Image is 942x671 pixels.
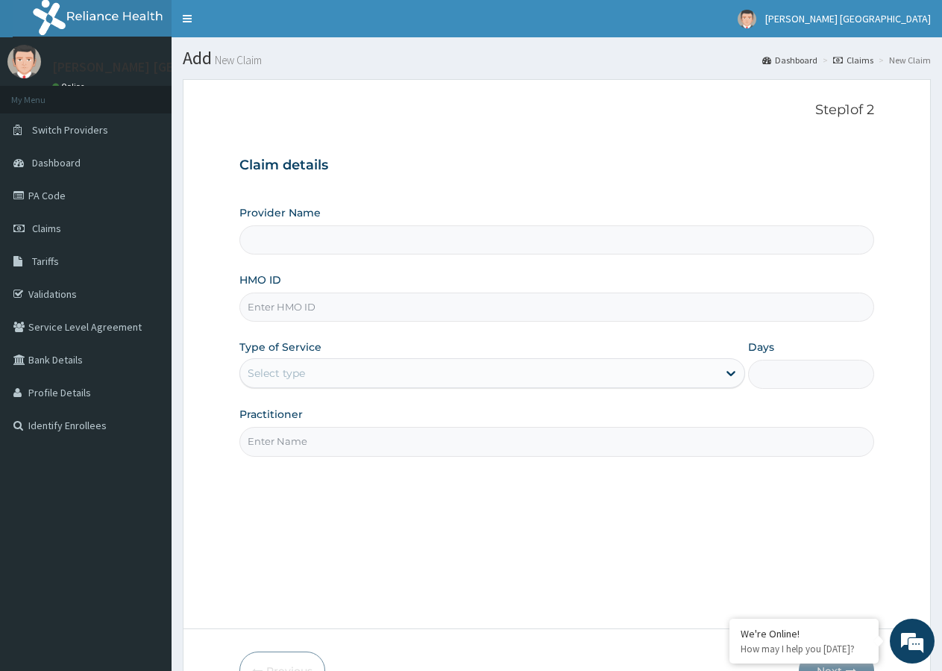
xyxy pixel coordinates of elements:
[875,54,931,66] li: New Claim
[7,45,41,78] img: User Image
[239,407,303,422] label: Practitioner
[748,340,774,355] label: Days
[183,49,931,68] h1: Add
[32,156,81,169] span: Dashboard
[239,293,874,322] input: Enter HMO ID
[741,643,867,655] p: How may I help you today?
[738,10,756,28] img: User Image
[239,205,321,220] label: Provider Name
[32,123,108,137] span: Switch Providers
[52,81,88,92] a: Online
[212,54,262,66] small: New Claim
[32,255,59,268] span: Tariffs
[239,340,321,355] label: Type of Service
[239,427,874,456] input: Enter Name
[762,54,817,66] a: Dashboard
[239,102,874,119] p: Step 1 of 2
[765,12,931,25] span: [PERSON_NAME] [GEOGRAPHIC_DATA]
[239,272,281,287] label: HMO ID
[52,60,276,74] p: [PERSON_NAME] [GEOGRAPHIC_DATA]
[248,366,305,381] div: Select type
[239,157,874,174] h3: Claim details
[833,54,873,66] a: Claims
[32,222,61,235] span: Claims
[741,627,867,640] div: We're Online!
